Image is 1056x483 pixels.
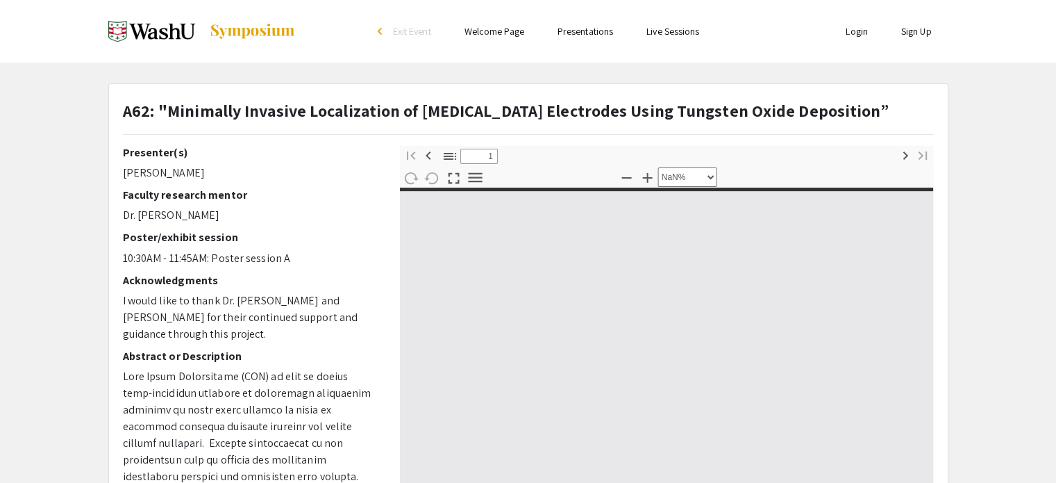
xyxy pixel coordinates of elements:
[108,14,195,49] img: Spring 2025 Undergraduate Research Symposium
[123,165,379,181] p: [PERSON_NAME]
[123,350,379,363] h2: Abstract or Description
[123,250,379,267] p: 10:30AM - 11:45AM: Poster session A
[894,145,917,165] button: Next Page
[615,167,639,187] button: Zoom Out
[123,274,379,287] h2: Acknowledgments
[393,25,431,38] span: Exit Event
[209,23,296,40] img: Symposium by ForagerOne
[399,167,423,188] button: Rotate Clockwise
[911,145,935,165] button: Last page
[460,149,498,164] input: Page
[417,145,440,165] button: Previous Page
[901,25,932,38] a: Sign Up
[378,27,386,35] div: arrow_back_ios
[123,99,889,122] strong: A62: "Minimally Invasive Localization of [MEDICAL_DATA] Electrodes Using Tungsten Oxide Deposition”
[636,167,660,187] button: Zoom In
[421,167,444,188] button: Rotate Counterclockwise
[846,25,868,38] a: Login
[123,207,379,224] p: Dr. [PERSON_NAME]
[108,14,296,49] a: Spring 2025 Undergraduate Research Symposium
[123,188,379,202] h2: Faculty research mentor
[558,25,613,38] a: Presentations
[438,146,462,166] button: Toggle Sidebar
[399,145,423,165] button: First page
[658,167,717,187] select: Zoom
[646,25,699,38] a: Live Sessions
[464,167,487,188] button: Tools
[123,293,379,343] p: I would like to thank Dr. [PERSON_NAME] and [PERSON_NAME] for their continued support and guidanc...
[123,231,379,244] h2: Poster/exhibit session
[123,146,379,159] h2: Presenter(s)
[442,167,466,187] button: Switch to Presentation Mode
[464,25,524,38] a: Welcome Page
